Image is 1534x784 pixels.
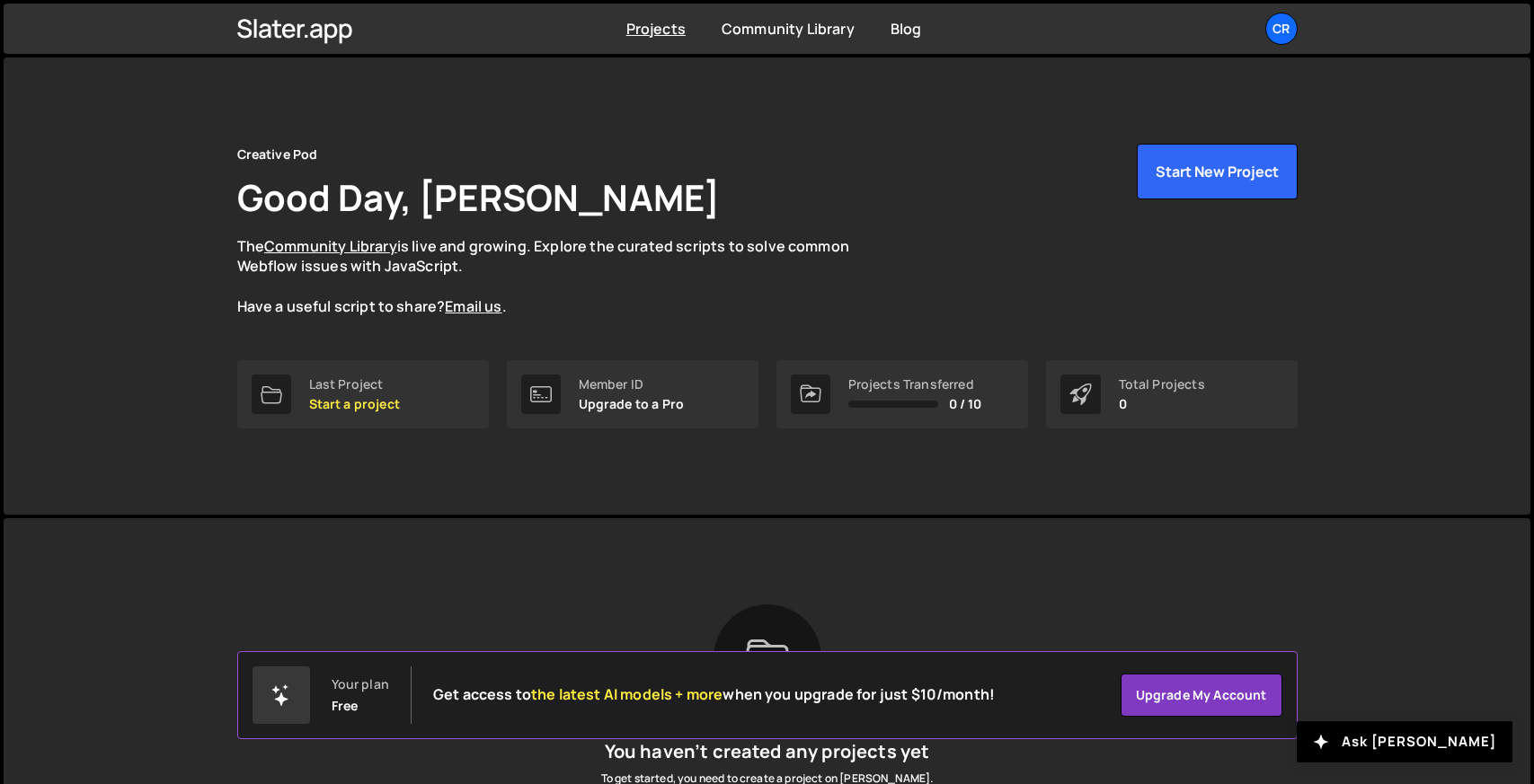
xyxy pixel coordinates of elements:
p: Upgrade to a Pro [579,397,685,411]
a: Upgrade my account [1121,674,1282,717]
a: Last Project Start a project [237,360,489,428]
a: Projects [626,19,686,39]
a: Cr [1265,13,1298,45]
span: the latest AI models + more [531,684,723,704]
div: Projects Transferred [848,377,982,392]
p: The is live and growing. Explore the curated scripts to solve common Webflow issues with JavaScri... [237,236,884,317]
span: 0 / 10 [949,397,982,411]
a: Blog [891,19,922,39]
h1: Good Day, [PERSON_NAME] [237,172,721,222]
h2: Get access to when you upgrade for just $10/month! [433,686,995,703]
p: Start a project [309,397,400,411]
div: Member ID [579,377,685,392]
div: Creative Pod [237,144,318,165]
button: Ask [PERSON_NAME] [1297,721,1512,762]
a: Email us [445,296,501,316]
p: 0 [1119,397,1205,411]
a: Community Library [722,19,855,39]
div: Total Projects [1119,377,1205,392]
a: Community Library [264,236,397,256]
div: Free [332,699,359,713]
div: Your plan [332,677,389,692]
button: Start New Project [1137,144,1298,199]
div: Last Project [309,377,400,392]
h5: You haven’t created any projects yet [601,741,934,762]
